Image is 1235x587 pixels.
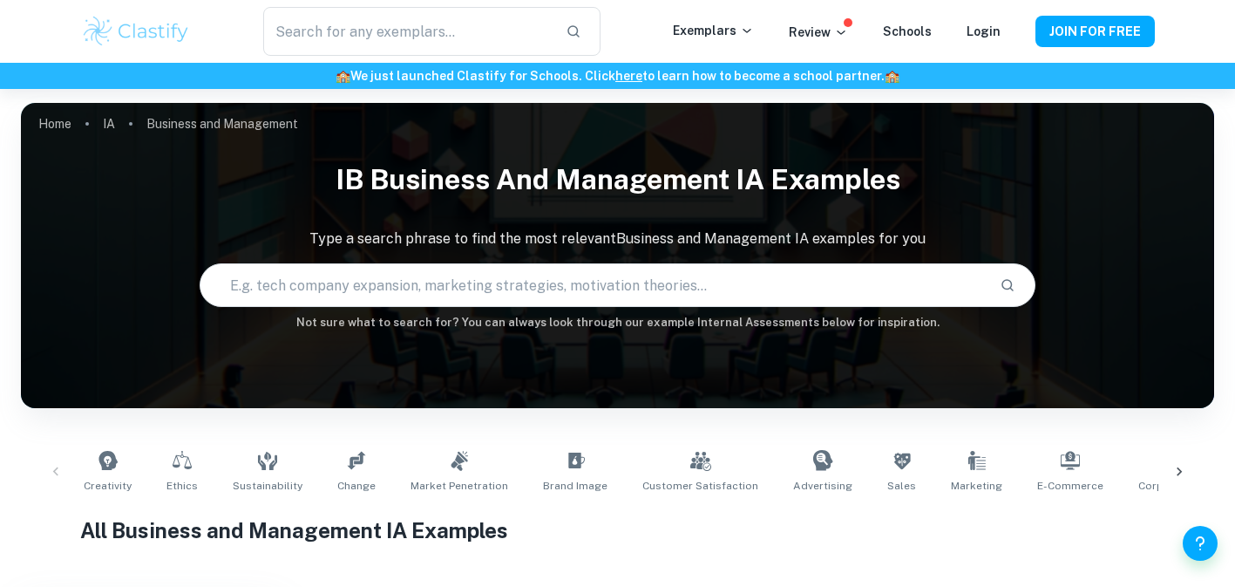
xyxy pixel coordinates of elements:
[615,69,642,83] a: here
[951,478,1002,494] span: Marketing
[21,314,1214,331] h6: Not sure what to search for? You can always look through our example Internal Assessments below f...
[411,478,508,494] span: Market Penetration
[80,515,1154,546] h1: All Business and Management IA Examples
[21,229,1214,249] p: Type a search phrase to find the most relevant Business and Management IA examples for you
[967,24,1001,38] a: Login
[1037,478,1103,494] span: E-commerce
[1035,16,1155,47] button: JOIN FOR FREE
[789,23,848,42] p: Review
[81,14,192,49] img: Clastify logo
[146,114,298,133] p: Business and Management
[263,7,551,56] input: Search for any exemplars...
[103,112,115,136] a: IA
[233,478,302,494] span: Sustainability
[883,24,932,38] a: Schools
[793,478,852,494] span: Advertising
[336,69,350,83] span: 🏫
[200,261,985,310] input: E.g. tech company expansion, marketing strategies, motivation theories...
[1183,526,1218,561] button: Help and Feedback
[642,478,758,494] span: Customer Satisfaction
[885,69,899,83] span: 🏫
[887,478,916,494] span: Sales
[673,21,754,40] p: Exemplars
[166,478,198,494] span: Ethics
[21,152,1214,208] h1: IB Business and Management IA examples
[38,112,71,136] a: Home
[993,270,1022,300] button: Search
[543,478,607,494] span: Brand Image
[84,478,132,494] span: Creativity
[337,478,376,494] span: Change
[3,66,1232,85] h6: We just launched Clastify for Schools. Click to learn how to become a school partner.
